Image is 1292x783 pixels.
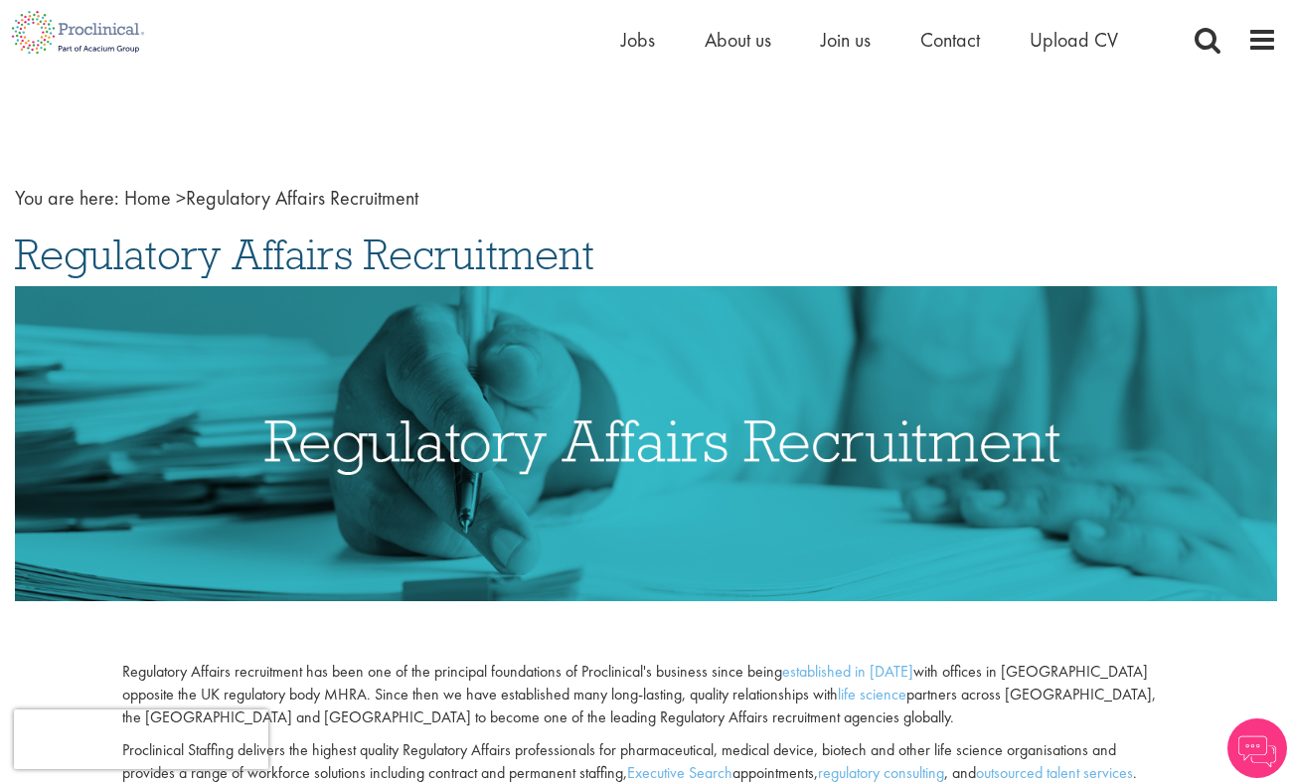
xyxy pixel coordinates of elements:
[782,661,913,682] a: established in [DATE]
[15,185,119,211] span: You are here:
[15,286,1277,602] img: Regulatory Affairs Recruitment
[124,185,418,211] span: Regulatory Affairs Recruitment
[122,661,1169,729] p: Regulatory Affairs recruitment has been one of the principal foundations of Proclinical's busines...
[15,228,594,281] span: Regulatory Affairs Recruitment
[976,762,1133,783] a: outsourced talent services
[821,27,871,53] a: Join us
[14,709,268,769] iframe: reCAPTCHA
[1030,27,1118,53] a: Upload CV
[176,185,186,211] span: >
[621,27,655,53] a: Jobs
[705,27,771,53] a: About us
[838,684,906,705] a: life science
[818,762,944,783] a: regulatory consulting
[920,27,980,53] a: Contact
[124,185,171,211] a: breadcrumb link to Home
[627,762,732,783] a: Executive Search
[1227,718,1287,778] img: Chatbot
